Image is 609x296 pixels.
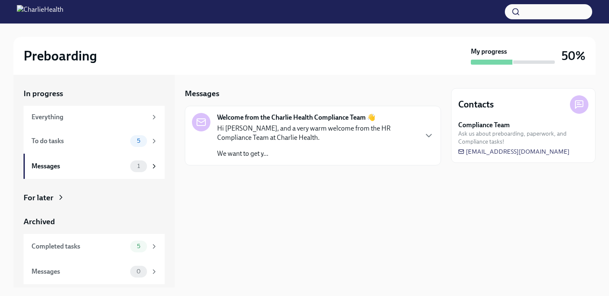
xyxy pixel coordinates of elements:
[458,130,588,146] span: Ask us about preboarding, paperwork, and Compliance tasks!
[31,242,127,251] div: Completed tasks
[31,113,147,122] div: Everything
[24,216,165,227] a: Archived
[24,106,165,128] a: Everything
[217,124,417,142] p: Hi [PERSON_NAME], and a very warm welcome from the HR Compliance Team at Charlie Health.
[217,113,375,122] strong: Welcome from the Charlie Health Compliance Team 👋
[24,234,165,259] a: Completed tasks5
[24,259,165,284] a: Messages0
[458,98,494,111] h4: Contacts
[24,88,165,99] a: In progress
[24,192,53,203] div: For later
[458,120,510,130] strong: Compliance Team
[132,243,145,249] span: 5
[24,47,97,64] h2: Preboarding
[31,136,127,146] div: To do tasks
[471,47,507,56] strong: My progress
[131,268,146,275] span: 0
[185,88,219,99] h5: Messages
[31,162,127,171] div: Messages
[31,267,127,276] div: Messages
[132,138,145,144] span: 5
[132,163,145,169] span: 1
[24,128,165,154] a: To do tasks5
[24,154,165,179] a: Messages1
[562,48,585,63] h3: 50%
[24,192,165,203] a: For later
[217,149,417,158] p: We want to get y...
[17,5,63,18] img: CharlieHealth
[458,147,570,156] a: [EMAIL_ADDRESS][DOMAIN_NAME]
